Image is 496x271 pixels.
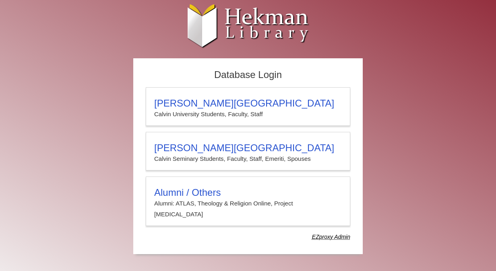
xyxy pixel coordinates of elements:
[154,187,342,220] summary: Alumni / OthersAlumni: ATLAS, Theology & Religion Online, Project [MEDICAL_DATA]
[154,154,342,164] p: Calvin Seminary Students, Faculty, Staff, Emeriti, Spouses
[142,67,354,83] h2: Database Login
[154,198,342,220] p: Alumni: ATLAS, Theology & Religion Online, Project [MEDICAL_DATA]
[146,132,350,170] a: [PERSON_NAME][GEOGRAPHIC_DATA]Calvin Seminary Students, Faculty, Staff, Emeriti, Spouses
[146,87,350,126] a: [PERSON_NAME][GEOGRAPHIC_DATA]Calvin University Students, Faculty, Staff
[154,98,342,109] h3: [PERSON_NAME][GEOGRAPHIC_DATA]
[154,187,342,198] h3: Alumni / Others
[154,109,342,119] p: Calvin University Students, Faculty, Staff
[312,234,350,240] dfn: Use Alumni login
[154,142,342,154] h3: [PERSON_NAME][GEOGRAPHIC_DATA]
